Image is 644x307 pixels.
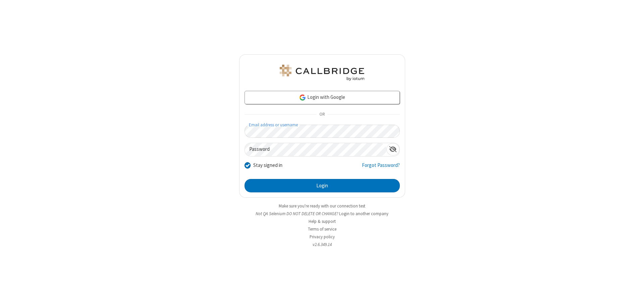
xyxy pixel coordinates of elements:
label: Stay signed in [253,162,282,169]
button: Login to another company [339,210,388,217]
span: OR [317,110,327,119]
a: Terms of service [308,226,336,232]
a: Forgot Password? [362,162,400,174]
a: Login with Google [245,91,400,104]
input: Password [245,143,386,156]
img: google-icon.png [299,94,306,101]
li: Not QA Selenium DO NOT DELETE OR CHANGE? [239,210,405,217]
a: Privacy policy [310,234,335,240]
a: Make sure you're ready with our connection test [279,203,365,209]
input: Email address or username [245,125,400,138]
li: v2.6.349.14 [239,241,405,248]
div: Show password [386,143,399,156]
a: Help & support [309,219,336,224]
img: QA Selenium DO NOT DELETE OR CHANGE [278,65,366,81]
button: Login [245,179,400,192]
